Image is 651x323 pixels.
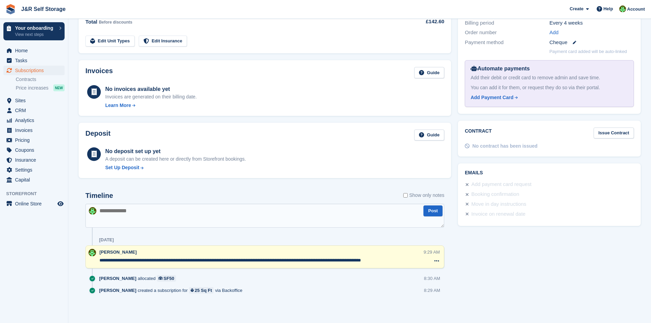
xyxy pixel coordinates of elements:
[15,116,56,125] span: Analytics
[465,39,549,46] div: Payment method
[472,143,538,150] div: No contract has been issued
[15,175,56,185] span: Capital
[15,96,56,105] span: Sites
[105,85,197,93] div: No invoices available yet
[15,106,56,115] span: CRM
[105,147,246,156] div: No deposit set up yet
[389,18,444,26] div: £142.60
[403,192,408,199] input: Show only notes
[18,3,68,15] a: J&R Self Storage
[85,19,97,25] span: Total
[15,165,56,175] span: Settings
[85,130,110,141] h2: Deposit
[99,287,246,294] div: created a subscription for via Backoffice
[6,190,68,197] span: Storefront
[15,155,56,165] span: Insurance
[157,275,176,282] a: SF50
[89,249,96,256] img: Steve Pollicott
[56,200,65,208] a: Preview store
[424,287,440,294] div: 8:29 AM
[105,93,197,100] div: Invoices are generated on their billing date.
[550,48,627,55] p: Payment card added will be auto-linked
[105,102,197,109] a: Learn More
[471,200,526,208] div: Move in day instructions
[471,74,628,81] div: Add their debit or credit card to remove admin and save time.
[471,180,531,189] div: Add payment card request
[105,164,139,171] div: Set Up Deposit
[15,46,56,55] span: Home
[99,237,114,243] div: [DATE]
[471,190,519,199] div: Booking confirmation
[471,84,628,91] div: You can add it for them, or request they do so via their portal.
[15,199,56,208] span: Online Store
[465,170,634,176] h2: Emails
[3,125,65,135] a: menu
[15,135,56,145] span: Pricing
[85,67,113,78] h2: Invoices
[603,5,613,12] span: Help
[471,94,513,101] div: Add Payment Card
[15,56,56,65] span: Tasks
[3,66,65,75] a: menu
[3,175,65,185] a: menu
[403,192,444,199] label: Show only notes
[189,287,214,294] a: 25 Sq Ft
[471,94,625,101] a: Add Payment Card
[570,5,583,12] span: Create
[5,4,16,14] img: stora-icon-8386f47178a22dfd0bd8f6a31ec36ba5ce8667c1dd55bd0f319d3a0aa187defe.svg
[550,39,634,46] div: Cheque
[15,31,56,38] p: View next steps
[3,155,65,165] a: menu
[414,67,444,78] a: Guide
[465,127,492,139] h2: Contract
[15,145,56,155] span: Coupons
[99,20,132,25] span: Before discounts
[99,287,136,294] span: [PERSON_NAME]
[105,156,246,163] p: A deposit can be created here or directly from Storefront bookings.
[139,36,187,47] a: Edit Insurance
[105,102,131,109] div: Learn More
[99,250,137,255] span: [PERSON_NAME]
[3,145,65,155] a: menu
[15,125,56,135] span: Invoices
[85,192,113,200] h2: Timeline
[627,6,645,13] span: Account
[15,26,56,30] p: Your onboarding
[16,84,65,92] a: Price increases NEW
[619,5,626,12] img: Steve Pollicott
[3,199,65,208] a: menu
[594,127,634,139] a: Issue Contract
[99,275,179,282] div: allocated
[424,249,440,255] div: 9:29 AM
[16,76,65,83] a: Contracts
[550,29,559,37] a: Add
[164,275,174,282] div: SF50
[550,19,634,27] div: Every 4 weeks
[53,84,65,91] div: NEW
[465,29,549,37] div: Order number
[15,66,56,75] span: Subscriptions
[89,207,96,215] img: Steve Pollicott
[424,275,440,282] div: 8:30 AM
[3,96,65,105] a: menu
[465,19,549,27] div: Billing period
[3,22,65,40] a: Your onboarding View next steps
[3,56,65,65] a: menu
[3,165,65,175] a: menu
[3,46,65,55] a: menu
[85,36,135,47] a: Edit Unit Types
[99,275,136,282] span: [PERSON_NAME]
[105,164,246,171] a: Set Up Deposit
[195,287,212,294] div: 25 Sq Ft
[16,85,49,91] span: Price increases
[3,116,65,125] a: menu
[471,210,525,218] div: Invoice on renewal date
[3,135,65,145] a: menu
[471,65,628,73] div: Automate payments
[423,205,443,217] button: Post
[414,130,444,141] a: Guide
[3,106,65,115] a: menu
